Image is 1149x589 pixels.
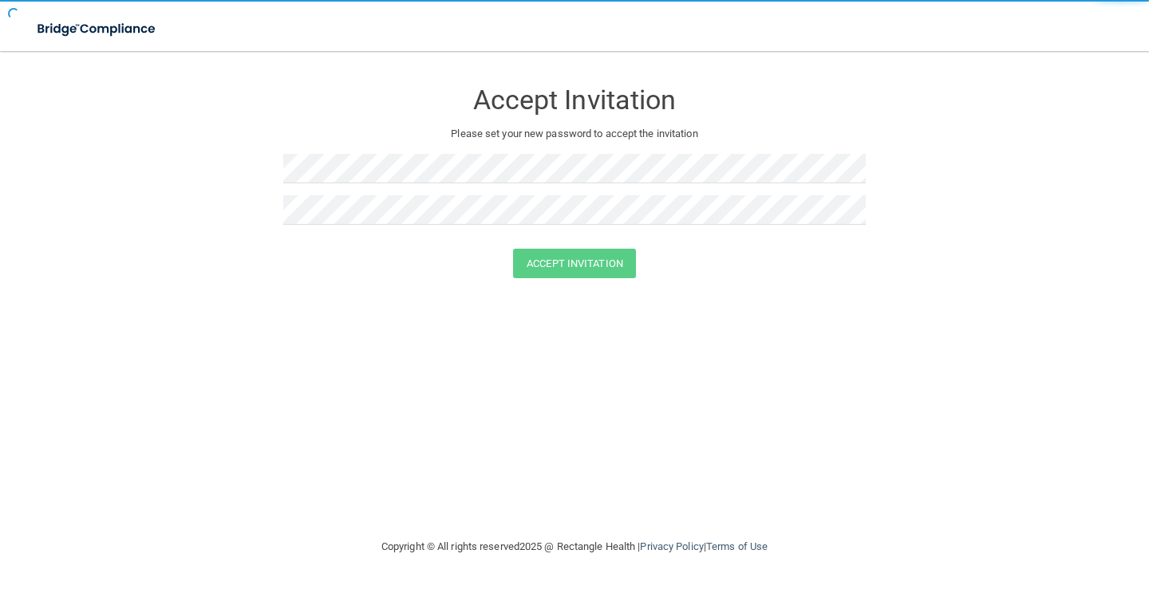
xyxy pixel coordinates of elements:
[283,521,866,572] div: Copyright © All rights reserved 2025 @ Rectangle Health | |
[640,540,703,552] a: Privacy Policy
[24,13,171,45] img: bridge_compliance_login_screen.278c3ca4.svg
[283,85,866,115] h3: Accept Invitation
[706,540,768,552] a: Terms of Use
[513,249,636,278] button: Accept Invitation
[295,124,854,143] p: Please set your new password to accept the invitation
